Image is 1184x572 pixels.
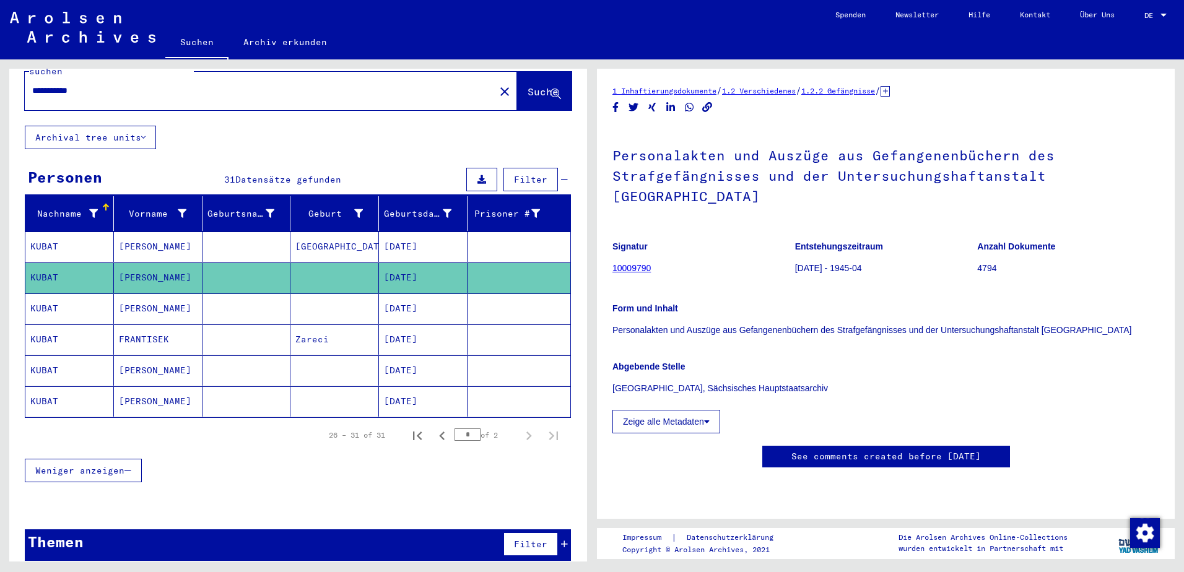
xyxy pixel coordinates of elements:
div: Geburt‏ [295,204,378,223]
div: Prisoner # [472,204,555,223]
mat-cell: [PERSON_NAME] [114,386,202,417]
mat-header-cell: Geburt‏ [290,196,379,231]
div: | [622,531,788,544]
span: 31 [224,174,235,185]
mat-header-cell: Geburtsname [202,196,291,231]
mat-cell: KUBAT [25,232,114,262]
button: Share on Twitter [627,100,640,115]
span: Filter [514,539,547,550]
mat-cell: [PERSON_NAME] [114,355,202,386]
a: Suchen [165,27,229,59]
button: Previous page [430,423,455,448]
span: Datensätze gefunden [235,174,341,185]
p: 4794 [977,262,1159,275]
mat-cell: [PERSON_NAME] [114,232,202,262]
button: Suche [517,72,572,110]
mat-cell: [DATE] [379,355,468,386]
p: Copyright © Arolsen Archives, 2021 [622,544,788,555]
p: Die Arolsen Archives Online-Collections [899,532,1068,543]
div: 26 – 31 of 31 [329,430,385,441]
mat-icon: close [497,84,512,99]
a: 10009790 [612,263,651,273]
span: Filter [514,174,547,185]
mat-cell: KUBAT [25,355,114,386]
mat-cell: KUBAT [25,386,114,417]
div: Geburtsname [207,204,290,223]
div: Geburtsdatum [384,204,467,223]
mat-header-cell: Prisoner # [468,196,570,231]
span: / [875,85,881,96]
div: Geburtsdatum [384,207,451,220]
img: Zustimmung ändern [1130,518,1160,548]
a: 1.2 Verschiedenes [722,86,796,95]
b: Abgebende Stelle [612,362,685,371]
div: Themen [28,531,84,553]
h1: Personalakten und Auszüge aus Gefangenenbüchern des Strafgefängnisses und der Untersuchungshaftan... [612,127,1159,222]
button: Share on WhatsApp [683,100,696,115]
p: Personalakten und Auszüge aus Gefangenenbüchern des Strafgefängnisses und der Untersuchungshaftan... [612,324,1159,337]
button: First page [405,423,430,448]
p: wurden entwickelt in Partnerschaft mit [899,543,1068,554]
button: Clear [492,79,517,103]
p: [GEOGRAPHIC_DATA], Sächsisches Hauptstaatsarchiv [612,382,1159,395]
button: Share on LinkedIn [664,100,677,115]
img: Arolsen_neg.svg [10,12,155,43]
span: DE [1144,11,1158,20]
mat-cell: [PERSON_NAME] [114,262,202,293]
button: Zeige alle Metadaten [612,410,720,433]
mat-header-cell: Geburtsdatum [379,196,468,231]
button: Share on Xing [646,100,659,115]
a: Impressum [622,531,671,544]
div: Nachname [30,204,113,223]
img: yv_logo.png [1116,527,1162,558]
div: Geburtsname [207,207,275,220]
a: 1 Inhaftierungsdokumente [612,86,716,95]
mat-cell: [DATE] [379,232,468,262]
mat-cell: KUBAT [25,293,114,324]
button: Next page [516,423,541,448]
mat-cell: [DATE] [379,293,468,324]
b: Signatur [612,241,648,251]
a: Archiv erkunden [229,27,342,57]
span: Weniger anzeigen [35,465,124,476]
a: Datenschutzerklärung [677,531,788,544]
div: Vorname [119,204,202,223]
div: Nachname [30,207,98,220]
button: Archival tree units [25,126,156,149]
mat-header-cell: Vorname [114,196,202,231]
button: Filter [503,532,558,556]
mat-header-cell: Nachname [25,196,114,231]
button: Share on Facebook [609,100,622,115]
b: Anzahl Dokumente [977,241,1055,251]
button: Copy link [701,100,714,115]
mat-cell: [PERSON_NAME] [114,293,202,324]
p: [DATE] - 1945-04 [795,262,977,275]
button: Filter [503,168,558,191]
mat-cell: [DATE] [379,324,468,355]
div: Geburt‏ [295,207,363,220]
mat-cell: [GEOGRAPHIC_DATA] [290,232,379,262]
mat-cell: KUBAT [25,262,114,293]
a: 1.2.2 Gefängnisse [801,86,875,95]
span: / [796,85,801,96]
mat-cell: [DATE] [379,386,468,417]
span: / [716,85,722,96]
span: Suche [528,85,559,98]
mat-cell: Zareci [290,324,379,355]
div: Vorname [119,207,186,220]
b: Entstehungszeitraum [795,241,883,251]
mat-cell: [DATE] [379,262,468,293]
div: Personen [28,166,102,188]
div: of 2 [455,429,516,441]
mat-cell: FRANTISEK [114,324,202,355]
button: Weniger anzeigen [25,459,142,482]
button: Last page [541,423,566,448]
div: Prisoner # [472,207,540,220]
mat-cell: KUBAT [25,324,114,355]
b: Form und Inhalt [612,303,678,313]
a: See comments created before [DATE] [791,450,981,463]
